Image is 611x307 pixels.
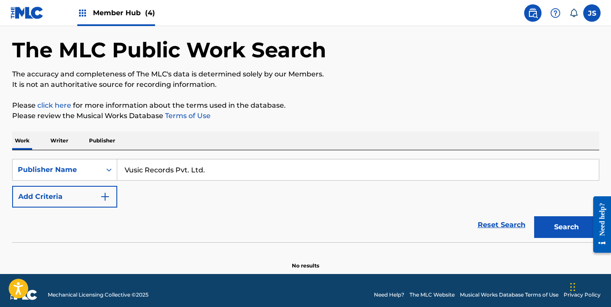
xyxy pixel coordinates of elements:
p: Publisher [86,132,118,150]
div: Publisher Name [18,165,96,175]
span: Member Hub [93,8,155,18]
img: MLC Logo [10,7,44,19]
div: Drag [570,274,575,300]
a: Musical Works Database Terms of Use [460,291,558,299]
p: It is not an authoritative source for recording information. [12,79,599,90]
h1: The MLC Public Work Search [12,37,326,63]
form: Search Form [12,159,599,242]
div: Notifications [569,9,578,17]
button: Add Criteria [12,186,117,208]
img: 9d2ae6d4665cec9f34b9.svg [100,191,110,202]
p: Please for more information about the terms used in the database. [12,100,599,111]
span: Mechanical Licensing Collective © 2025 [48,291,149,299]
a: Privacy Policy [564,291,601,299]
img: search [528,8,538,18]
p: Writer [48,132,71,150]
div: User Menu [583,4,601,22]
img: help [550,8,561,18]
p: The accuracy and completeness of The MLC's data is determined solely by our Members. [12,69,599,79]
a: Terms of Use [163,112,211,120]
a: The MLC Website [410,291,455,299]
iframe: Resource Center [587,189,611,259]
a: Public Search [524,4,542,22]
a: click here [37,101,71,109]
div: Help [547,4,564,22]
span: (4) [145,9,155,17]
a: Reset Search [473,215,530,234]
img: logo [10,290,37,300]
button: Search [534,216,599,238]
img: Top Rightsholders [77,8,88,18]
a: Need Help? [374,291,404,299]
p: No results [292,251,319,270]
p: Please review the Musical Works Database [12,111,599,121]
iframe: Chat Widget [568,265,611,307]
p: Work [12,132,32,150]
